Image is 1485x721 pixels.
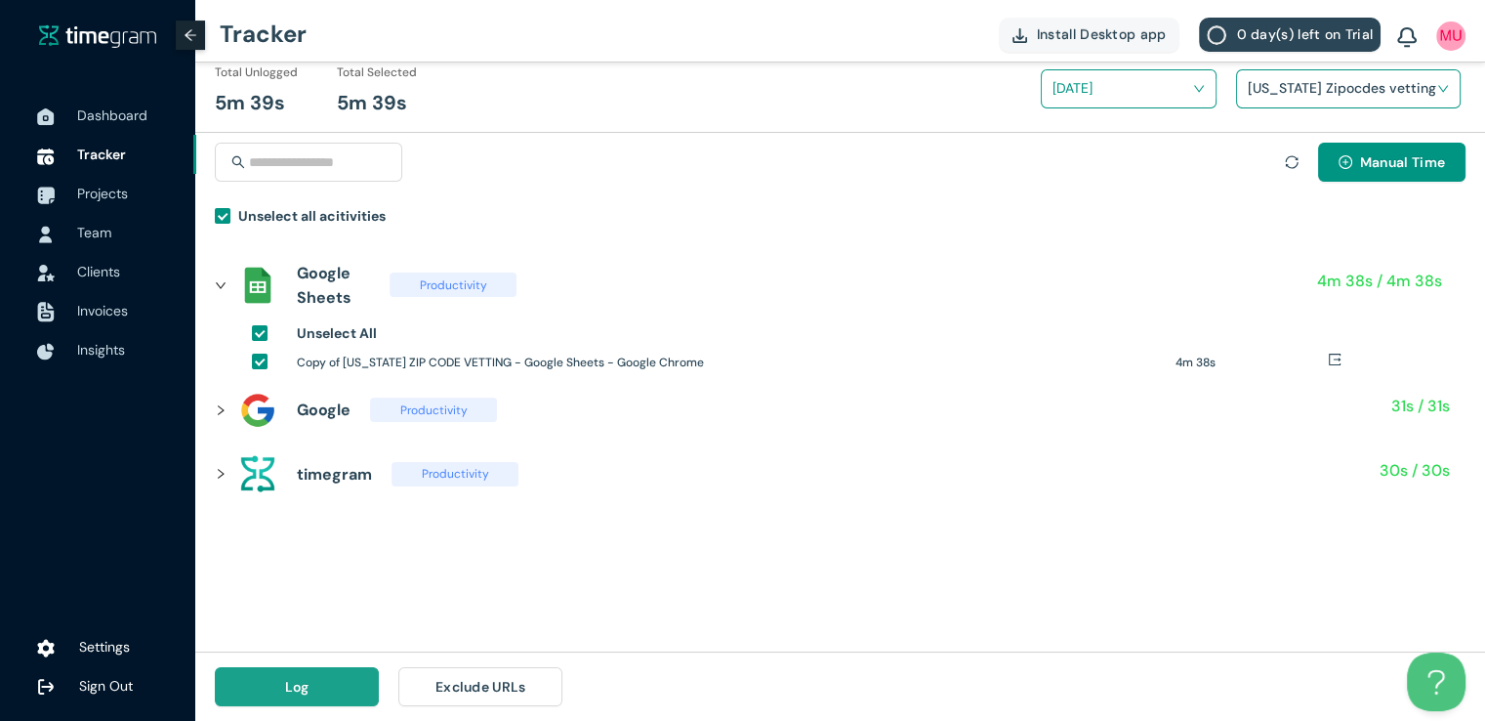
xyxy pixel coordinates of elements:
[337,64,417,82] h1: Total Selected
[238,391,277,430] img: assets%2Ficons%2Ficons8-google-240.png
[238,454,277,493] img: assets%2Ficons%2Ftg.png
[370,398,497,422] span: Productivity
[1285,155,1299,169] span: sync
[37,638,55,657] img: settings.78e04af822cf15d41b38c81147b09f22.svg
[297,322,377,344] h1: Unselect All
[37,187,55,204] img: ProjectIcon
[215,404,227,416] span: right
[77,146,126,163] span: Tracker
[297,261,370,310] h1: Google Sheets
[297,354,1161,372] h1: Copy of [US_STATE] ZIP CODE VETTING - Google Sheets - Google Chrome
[77,341,125,359] span: Insights
[297,398,351,422] h1: Google
[37,678,55,696] img: logOut.ca60ddd252d7bab9102ea2608abe0238.svg
[238,205,386,227] h1: Unselect all acitivities
[77,106,147,124] span: Dashboard
[1248,73,1477,103] h1: [US_STATE] Zipocdes vetting
[1380,458,1450,483] h1: 30s / 30s
[1360,151,1445,173] span: Manual Time
[392,462,518,487] span: Productivity
[77,224,111,241] span: Team
[215,64,298,82] h1: Total Unlogged
[77,302,128,319] span: Invoices
[435,676,526,698] span: Exclude URLs
[390,273,516,297] span: Productivity
[37,148,55,165] img: TimeTrackerIcon
[39,23,156,47] img: timegram
[1328,353,1341,366] span: export
[1397,27,1417,49] img: BellIcon
[337,88,407,118] h1: 5m 39s
[37,302,55,322] img: InvoiceIcon
[37,226,55,243] img: UserIcon
[1176,354,1328,372] h1: 4m 38s
[1407,653,1465,711] iframe: Toggle Customer Support
[184,28,197,42] span: arrow-left
[1391,394,1450,418] h1: 31s / 31s
[79,677,133,695] span: Sign Out
[77,185,128,202] span: Projects
[77,263,120,280] span: Clients
[79,638,130,656] span: Settings
[215,279,227,291] span: right
[220,5,307,64] h1: Tracker
[1317,269,1442,293] h1: 4m 38s / 4m 38s
[398,667,562,706] button: Exclude URLs
[37,343,55,360] img: InsightsIcon
[215,468,227,480] span: right
[297,462,372,487] h1: timegram
[231,155,245,169] span: search
[1037,23,1167,45] span: Install Desktop app
[1012,28,1027,43] img: DownloadApp
[37,265,55,281] img: InvoiceIcon
[999,18,1180,52] button: Install Desktop app
[1236,23,1373,45] span: 0 day(s) left on Trial
[1339,155,1352,171] span: plus-circle
[1199,18,1381,52] button: 0 day(s) left on Trial
[238,266,277,305] img: assets%2Ficons%2Fsheets_official.png
[215,667,379,706] button: Log
[1318,143,1465,182] button: plus-circleManual Time
[1436,21,1465,51] img: UserIcon
[215,88,285,118] h1: 5m 39s
[39,23,156,48] a: timegram
[37,108,55,126] img: DashboardIcon
[285,676,309,698] span: Log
